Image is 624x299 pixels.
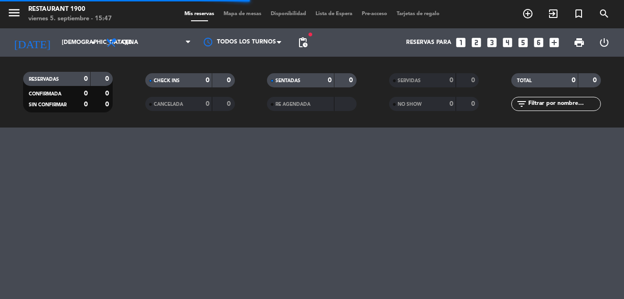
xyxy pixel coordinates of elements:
strong: 0 [84,90,88,97]
strong: 0 [105,90,111,97]
span: Reservas para [406,39,451,46]
span: Disponibilidad [266,11,311,17]
i: search [599,8,610,19]
i: add_box [548,36,560,49]
i: arrow_drop_down [88,37,99,48]
span: SERVIDAS [398,78,421,83]
strong: 0 [206,101,209,107]
span: Mis reservas [180,11,219,17]
span: SIN CONFIRMAR [29,103,67,107]
i: turned_in_not [573,8,584,19]
span: NO SHOW [398,102,422,107]
input: Filtrar por nombre... [527,99,600,109]
i: looks_5 [517,36,529,49]
strong: 0 [572,77,575,84]
strong: 0 [349,77,355,84]
i: looks_two [470,36,483,49]
span: RESERVADAS [29,77,59,82]
button: menu [7,6,21,23]
div: Restaurant 1900 [28,5,112,14]
span: Mapa de mesas [219,11,266,17]
span: Cena [122,39,138,46]
i: looks_6 [532,36,545,49]
span: CONFIRMADA [29,92,61,96]
strong: 0 [84,101,88,108]
strong: 0 [206,77,209,84]
span: RE AGENDADA [275,102,310,107]
i: filter_list [516,98,527,110]
span: CANCELADA [154,102,183,107]
span: Tarjetas de regalo [392,11,444,17]
span: fiber_manual_record [308,32,313,37]
span: CHECK INS [154,78,180,83]
strong: 0 [105,76,111,82]
i: looks_one [455,36,467,49]
strong: 0 [449,101,453,107]
strong: 0 [84,76,88,82]
i: [DATE] [7,32,57,53]
i: power_settings_new [599,37,610,48]
strong: 0 [227,101,233,107]
strong: 0 [471,101,477,107]
i: looks_3 [486,36,498,49]
i: looks_4 [501,36,514,49]
span: pending_actions [297,37,308,48]
i: exit_to_app [548,8,559,19]
span: print [574,37,585,48]
strong: 0 [227,77,233,84]
strong: 0 [328,77,332,84]
div: viernes 5. septiembre - 15:47 [28,14,112,24]
span: TOTAL [517,78,532,83]
span: Lista de Espera [311,11,357,17]
div: LOG OUT [592,28,617,57]
span: Pre-acceso [357,11,392,17]
i: add_circle_outline [522,8,533,19]
strong: 0 [449,77,453,84]
i: menu [7,6,21,20]
strong: 0 [105,101,111,108]
strong: 0 [471,77,477,84]
span: SENTADAS [275,78,300,83]
strong: 0 [593,77,599,84]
